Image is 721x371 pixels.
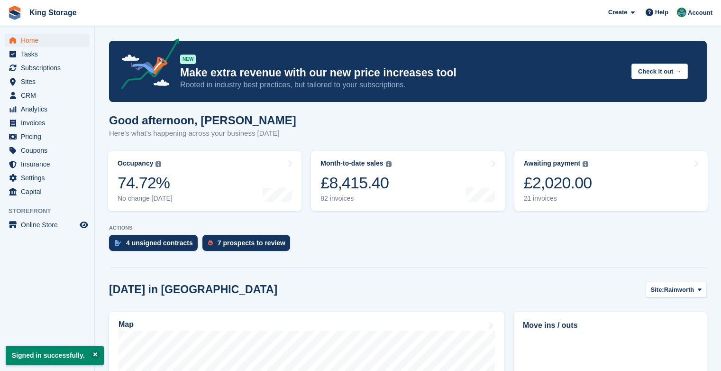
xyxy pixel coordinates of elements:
[155,161,161,167] img: icon-info-grey-7440780725fd019a000dd9b08b2336e03edf1995a4989e88bcd33f0948082b44.svg
[180,55,196,64] div: NEW
[664,285,694,295] span: Rainworth
[320,173,391,193] div: £8,415.40
[21,47,78,61] span: Tasks
[21,158,78,171] span: Insurance
[5,116,90,130] a: menu
[5,47,90,61] a: menu
[5,130,90,143] a: menu
[524,173,592,193] div: £2,020.00
[21,144,78,157] span: Coupons
[320,195,391,203] div: 82 invoices
[608,8,627,17] span: Create
[113,38,180,93] img: price-adjustments-announcement-icon-8257ccfd72463d97f412b2fc003d46551f7dbcb40ab6d574587a9cd5c0d94...
[631,64,688,79] button: Check it out →
[21,61,78,74] span: Subscriptions
[5,171,90,185] a: menu
[118,195,173,203] div: No change [DATE]
[118,159,153,167] div: Occupancy
[108,151,301,211] a: Occupancy 74.72% No change [DATE]
[21,116,78,130] span: Invoices
[514,151,708,211] a: Awaiting payment £2,020.00 21 invoices
[202,235,295,256] a: 7 prospects to review
[21,218,78,232] span: Online Store
[9,206,94,216] span: Storefront
[208,240,213,246] img: prospect-51fa495bee0391a8d652442698ab0144808aea92771e9ea1ae160a38d050c398.svg
[109,114,296,127] h1: Good afternoon, [PERSON_NAME]
[583,161,588,167] img: icon-info-grey-7440780725fd019a000dd9b08b2336e03edf1995a4989e88bcd33f0948082b44.svg
[524,159,581,167] div: Awaiting payment
[524,195,592,203] div: 21 invoices
[21,75,78,88] span: Sites
[218,239,285,247] div: 7 prospects to review
[109,283,277,296] h2: [DATE] in [GEOGRAPHIC_DATA]
[5,102,90,116] a: menu
[8,6,22,20] img: stora-icon-8386f47178a22dfd0bd8f6a31ec36ba5ce8667c1dd55bd0f319d3a0aa187defe.svg
[311,151,504,211] a: Month-to-date sales £8,415.40 82 invoices
[386,161,392,167] img: icon-info-grey-7440780725fd019a000dd9b08b2336e03edf1995a4989e88bcd33f0948082b44.svg
[5,89,90,102] a: menu
[5,75,90,88] a: menu
[115,240,121,246] img: contract_signature_icon-13c848040528278c33f63329250d36e43548de30e8caae1d1a13099fd9432cc5.svg
[21,130,78,143] span: Pricing
[21,34,78,47] span: Home
[523,320,698,331] h2: Move ins / outs
[655,8,668,17] span: Help
[5,158,90,171] a: menu
[26,5,81,20] a: King Storage
[320,159,383,167] div: Month-to-date sales
[5,61,90,74] a: menu
[109,225,707,231] p: ACTIONS
[651,285,664,295] span: Site:
[677,8,686,17] img: John King
[21,171,78,185] span: Settings
[688,8,712,18] span: Account
[180,80,624,90] p: Rooted in industry best practices, but tailored to your subscriptions.
[126,239,193,247] div: 4 unsigned contracts
[6,346,104,365] p: Signed in successfully.
[119,320,134,329] h2: Map
[5,185,90,198] a: menu
[21,89,78,102] span: CRM
[5,218,90,232] a: menu
[5,34,90,47] a: menu
[109,235,202,256] a: 4 unsigned contracts
[180,66,624,80] p: Make extra revenue with our new price increases tool
[109,128,296,139] p: Here's what's happening across your business [DATE]
[21,185,78,198] span: Capital
[78,219,90,231] a: Preview store
[5,144,90,157] a: menu
[646,282,707,297] button: Site: Rainworth
[21,102,78,116] span: Analytics
[118,173,173,193] div: 74.72%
